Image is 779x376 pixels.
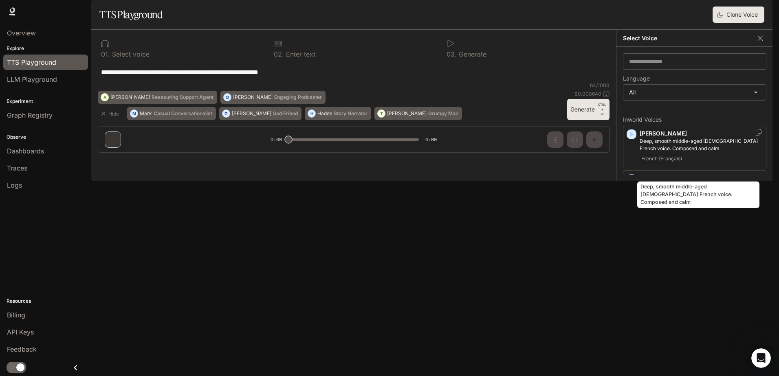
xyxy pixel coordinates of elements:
p: [PERSON_NAME] [233,95,273,100]
p: Mark [140,111,152,116]
p: [PERSON_NAME] [110,95,150,100]
p: [PERSON_NAME] [640,174,763,182]
p: Generate [457,51,486,57]
button: A[PERSON_NAME]Reassuring Support Agent [98,91,217,104]
div: Deep, smooth middle-aged [DEMOGRAPHIC_DATA] French voice. Composed and calm [637,181,759,208]
p: Engaging Podcaster [274,95,322,100]
p: 64 / 1000 [590,82,610,89]
p: Deep, smooth middle-aged male French voice. Composed and calm [640,138,763,152]
button: D[PERSON_NAME]Engaging Podcaster [220,91,326,104]
p: [PERSON_NAME] [640,129,763,138]
p: Sad Friend [273,111,298,116]
button: HHadesStory Narrator [305,107,371,120]
div: H [308,107,315,120]
p: Select voice [110,51,150,57]
p: Inworld Voices [623,117,766,122]
p: CTRL + [598,102,606,112]
button: GenerateCTRL +⏎ [567,99,610,120]
div: A [101,91,108,104]
button: O[PERSON_NAME]Sad Friend [219,107,301,120]
button: Hide [98,107,124,120]
div: All [623,85,766,100]
iframe: Intercom live chat [751,348,771,368]
p: ⏎ [598,102,606,117]
p: [PERSON_NAME] [232,111,271,116]
div: T [378,107,385,120]
p: Reassuring Support Agent [152,95,213,100]
button: Clone Voice [713,7,764,23]
p: 0 3 . [447,51,457,57]
p: 0 2 . [274,51,284,57]
button: T[PERSON_NAME]Grumpy Man [374,107,462,120]
p: Grumpy Man [428,111,458,116]
button: Copy Voice ID [755,129,763,136]
span: French (Français) [640,154,684,164]
div: M [130,107,138,120]
p: $ 0.000640 [574,90,601,97]
p: 0 1 . [101,51,110,57]
p: Casual Conversationalist [154,111,212,116]
p: Language [623,76,650,81]
p: Story Narrator [334,111,367,116]
div: O [222,107,230,120]
h1: TTS Playground [99,7,163,23]
div: D [224,91,231,104]
p: Hades [317,111,332,116]
p: Enter text [284,51,315,57]
p: [PERSON_NAME] [387,111,427,116]
button: MMarkCasual Conversationalist [127,107,216,120]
